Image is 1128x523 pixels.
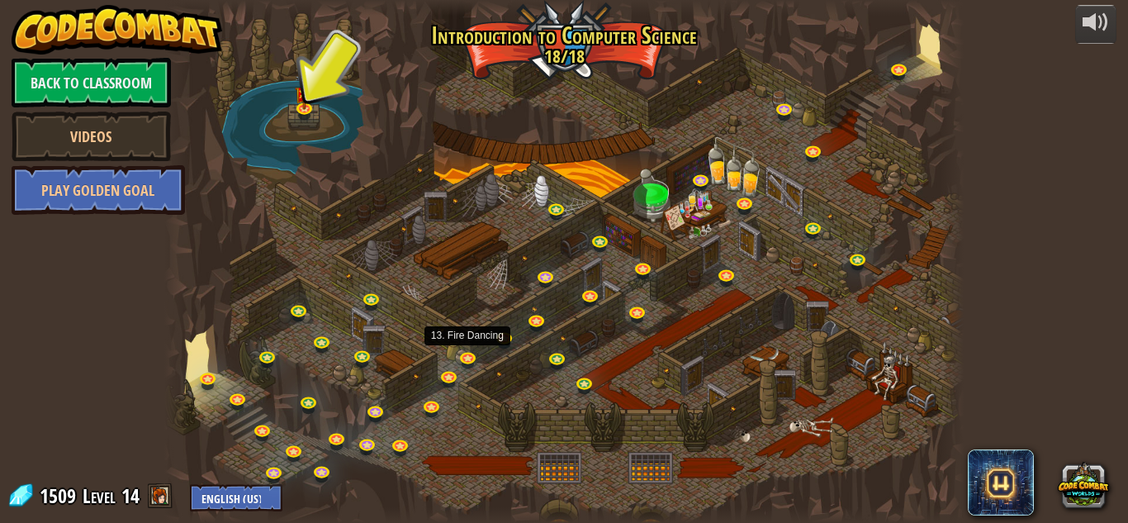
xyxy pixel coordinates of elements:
[40,483,81,509] span: 1509
[12,165,185,215] a: Play Golden Goal
[12,58,171,107] a: Back to Classroom
[83,483,116,510] span: Level
[12,5,223,55] img: CodeCombat - Learn how to code by playing a game
[295,73,314,110] img: level-banner-multiplayer.png
[1075,5,1116,44] button: Adjust volume
[12,112,171,161] a: Videos
[121,483,140,509] span: 14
